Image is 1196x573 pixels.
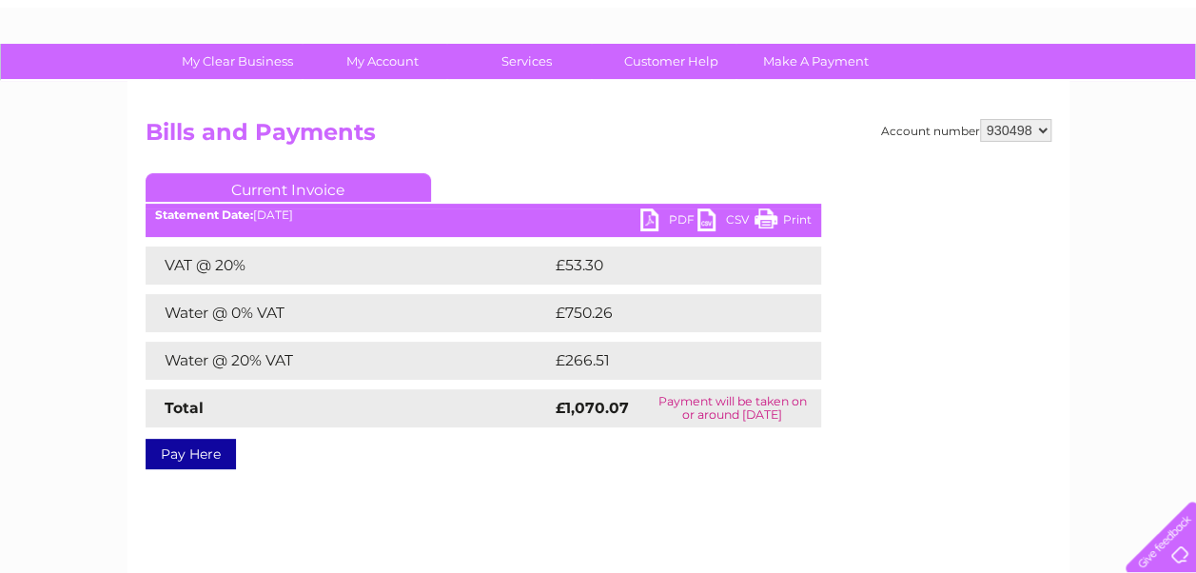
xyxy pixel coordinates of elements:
div: Clear Business is a trading name of Verastar Limited (registered in [GEOGRAPHIC_DATA] No. 3667643... [149,10,1049,92]
b: Statement Date: [155,207,253,222]
strong: Total [165,399,204,417]
a: Log out [1133,81,1178,95]
a: Energy [909,81,951,95]
a: Make A Payment [737,44,894,79]
a: Current Invoice [146,173,431,202]
a: My Account [304,44,461,79]
a: 0333 014 3131 [837,10,969,33]
a: Print [755,208,812,236]
td: VAT @ 20% [146,247,551,285]
td: £266.51 [551,342,786,380]
a: Services [448,44,605,79]
td: Water @ 20% VAT [146,342,551,380]
a: Pay Here [146,439,236,469]
a: PDF [640,208,697,236]
strong: £1,070.07 [556,399,629,417]
a: Telecoms [962,81,1019,95]
a: Blog [1030,81,1058,95]
td: £53.30 [551,247,782,285]
a: Customer Help [593,44,750,79]
a: My Clear Business [159,44,316,79]
a: Water [861,81,897,95]
td: Payment will be taken on or around [DATE] [643,389,820,427]
td: Water @ 0% VAT [146,294,551,332]
img: logo.png [42,49,139,108]
div: Account number [881,119,1051,142]
a: CSV [697,208,755,236]
td: £750.26 [551,294,788,332]
h2: Bills and Payments [146,119,1051,155]
div: [DATE] [146,208,821,222]
a: Contact [1069,81,1116,95]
